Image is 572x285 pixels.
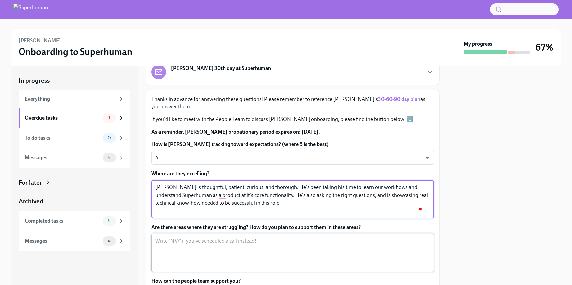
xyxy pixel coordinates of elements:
a: For later [19,178,130,187]
textarea: To enrich screen reader interactions, please activate Accessibility in Grammarly extension settings [155,183,430,215]
div: Completed tasks [25,217,100,225]
img: Superhuman [13,4,48,15]
p: If you'd like to meet with the People Team to discuss [PERSON_NAME] onboarding, please find the b... [151,116,434,123]
div: Overdue tasks [25,114,100,122]
strong: As a reminder, [PERSON_NAME] probationary period expires on: [DATE]. [151,129,320,135]
span: 0 [104,135,115,140]
div: For later [19,178,42,187]
span: 4 [104,238,115,243]
label: How can the people team support you? [151,277,434,285]
label: How is [PERSON_NAME] tracking toward expectations? (where 5 is the best) [151,141,434,148]
label: Where are they excelling? [151,170,434,177]
h6: [PERSON_NAME] [19,37,61,44]
a: Everything [19,90,130,108]
h3: Onboarding to Superhuman [19,46,132,58]
a: Messages4 [19,148,130,168]
a: To do tasks0 [19,128,130,148]
a: Completed tasks6 [19,211,130,231]
h3: 67% [535,41,553,53]
strong: My progress [464,40,492,48]
div: Everything [25,95,116,103]
strong: [PERSON_NAME] 30th day at Superhuman [171,65,271,72]
a: In progress [19,76,130,85]
a: Messages4 [19,231,130,251]
div: 4 [151,151,434,165]
span: 1 [104,115,114,120]
p: Thanks in advance for answering these questions! Please remember to reference [PERSON_NAME]'s as ... [151,96,434,110]
div: Messages [25,237,100,245]
div: To do tasks [25,134,100,142]
span: 4 [104,155,115,160]
div: Messages [25,154,100,161]
a: 30-60-90 day plan [378,96,420,102]
a: Archived [19,197,130,206]
a: Overdue tasks1 [19,108,130,128]
label: Are there areas where they are struggling? How do you plan to support them in these areas? [151,224,434,231]
span: 6 [104,218,115,223]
